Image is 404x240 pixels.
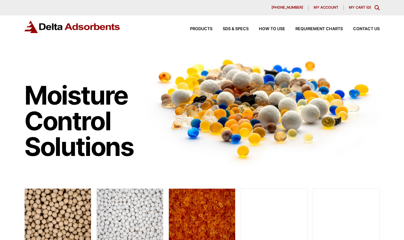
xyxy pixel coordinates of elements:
[314,6,338,9] span: My account
[259,27,285,31] span: How to Use
[295,27,343,31] span: Requirement Charts
[212,27,249,31] a: SDS & SPECS
[24,82,138,159] h1: Moisture Control Solutions
[349,5,371,10] a: My Cart (0)
[367,5,370,10] span: 0
[343,27,380,31] a: Contact Us
[375,5,380,10] div: Toggle Modal Content
[285,27,343,31] a: Requirement Charts
[180,27,212,31] a: Products
[309,5,344,10] a: My account
[144,48,380,168] img: Image
[24,21,120,33] img: Delta Adsorbents
[353,27,380,31] span: Contact Us
[249,27,285,31] a: How to Use
[190,27,212,31] span: Products
[266,5,309,10] a: [PHONE_NUMBER]
[271,6,303,9] span: [PHONE_NUMBER]
[223,27,249,31] span: SDS & SPECS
